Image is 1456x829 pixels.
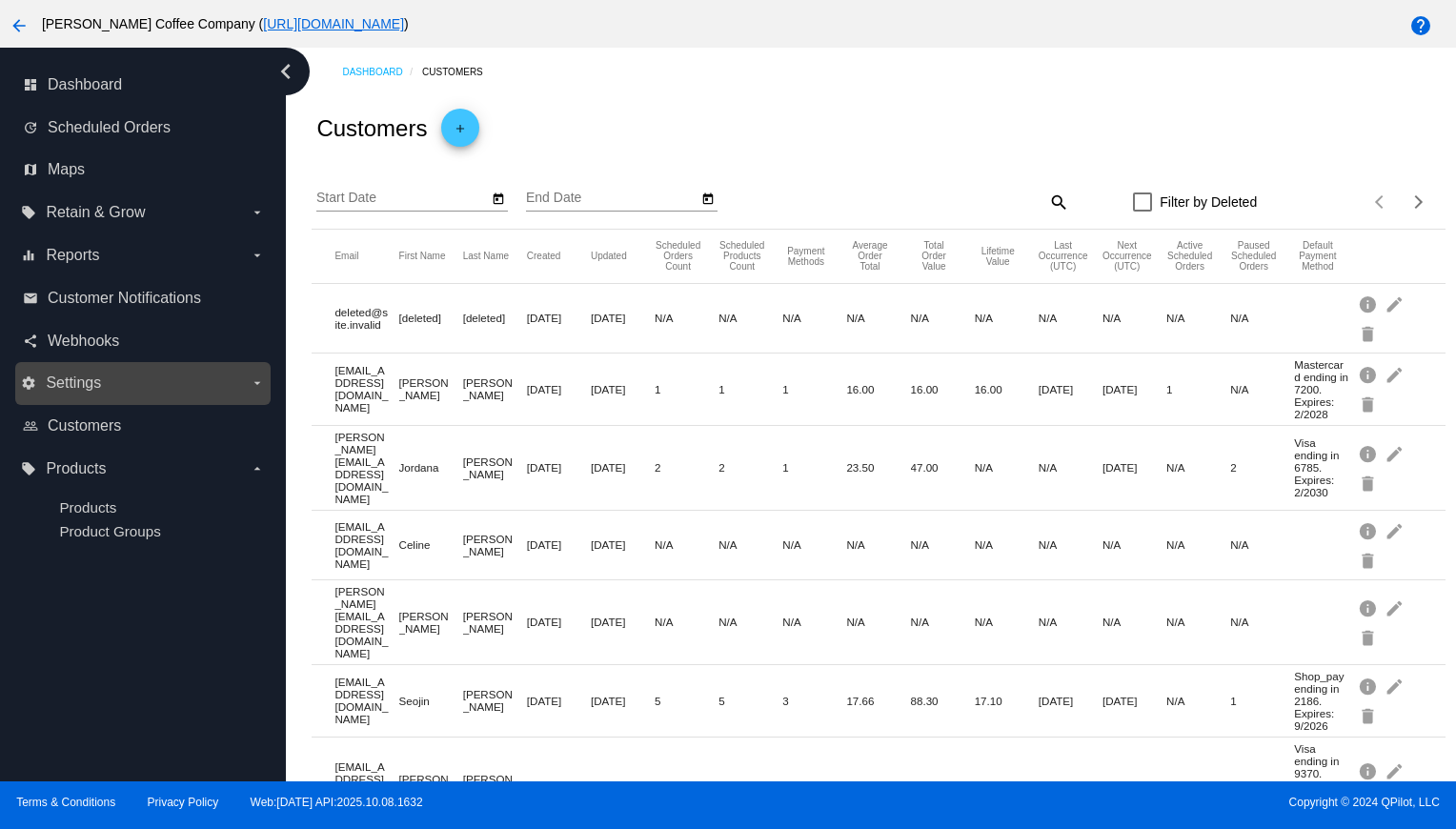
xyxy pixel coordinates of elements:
mat-icon: arrow_back [8,14,30,37]
mat-cell: [DATE] [591,456,655,478]
a: Terms & Conditions [16,796,115,809]
mat-cell: Shop_pay ending in 2186. Expires: 9/2026 [1294,665,1358,737]
button: Change sorting for NextScheduledOrderOccurrenceUtc [1102,240,1152,272]
a: map Maps [23,154,265,185]
span: Products [46,460,106,477]
span: Copyright © 2024 QPilot, LLC [744,796,1440,809]
mat-cell: Visa ending in 6785. Expires: 2/2030 [1294,432,1358,503]
mat-cell: [DATE] [591,611,655,633]
button: Change sorting for LastScheduledOrderOccurrenceUtc [1039,240,1088,272]
mat-cell: 16.00 [975,378,1039,400]
span: Webhooks [48,333,119,350]
mat-icon: edit [1385,593,1407,622]
mat-cell: [DATE] [527,690,591,712]
mat-cell: N/A [655,611,718,633]
mat-cell: deleted@site.invalid [334,301,398,335]
mat-cell: N/A [782,611,846,633]
mat-cell: 1 [655,378,718,400]
mat-icon: edit [1385,756,1407,785]
span: Scheduled Orders [48,119,171,136]
mat-cell: [PERSON_NAME] [399,768,463,802]
button: Previous page [1362,183,1400,221]
mat-cell: [PERSON_NAME] [463,451,527,485]
mat-icon: delete [1358,468,1381,497]
mat-icon: edit [1385,516,1407,545]
button: Change sorting for CreatedUtc [527,251,561,262]
mat-cell: 1 [782,378,846,400]
span: Customer Notifications [48,290,201,307]
mat-cell: 17.10 [975,690,1039,712]
mat-cell: [PERSON_NAME] [463,528,527,562]
i: dashboard [23,77,38,92]
i: update [23,120,38,135]
mat-cell: N/A [1039,775,1102,797]
span: Retain & Grow [46,204,145,221]
mat-icon: delete [1358,700,1381,730]
mat-cell: N/A [975,307,1039,329]
mat-cell: N/A [1166,775,1230,797]
mat-cell: N/A [1230,307,1294,329]
button: Change sorting for TotalScheduledOrdersCount [655,240,701,272]
mat-cell: 15.00 [911,775,975,797]
button: Next page [1400,183,1438,221]
mat-cell: [PERSON_NAME] [399,372,463,406]
mat-cell: [PERSON_NAME][EMAIL_ADDRESS][DOMAIN_NAME] [334,426,398,510]
mat-cell: N/A [1230,611,1294,633]
i: arrow_drop_down [250,461,265,476]
mat-cell: 2 [718,456,782,478]
mat-cell: N/A [1166,611,1230,633]
mat-cell: N/A [1230,534,1294,556]
mat-cell: [EMAIL_ADDRESS][DOMAIN_NAME] [334,516,398,575]
mat-cell: 16.00 [911,378,975,400]
mat-cell: N/A [975,456,1039,478]
mat-cell: 1 [1230,690,1294,712]
mat-icon: info [1358,593,1381,622]
i: local_offer [21,205,36,220]
mat-cell: [DATE] [1102,775,1166,797]
mat-cell: N/A [1102,611,1166,633]
i: share [23,334,38,349]
mat-cell: 2 [655,456,718,478]
mat-cell: N/A [911,534,975,556]
button: Change sorting for FirstName [399,251,446,262]
mat-cell: 1 [782,775,846,797]
mat-cell: [deleted] [463,307,527,329]
mat-icon: info [1358,289,1381,318]
mat-cell: [deleted] [399,307,463,329]
mat-cell: Seojin [399,690,463,712]
a: dashboard Dashboard [23,70,265,100]
i: people_outline [23,418,38,434]
mat-cell: 15.00 [846,775,910,797]
mat-cell: 5 [655,690,718,712]
mat-cell: [DATE] [527,534,591,556]
a: people_outline Customers [23,411,265,441]
mat-icon: help [1409,14,1432,37]
a: Products [59,499,116,516]
i: chevron_left [271,56,301,87]
mat-cell: [PERSON_NAME][EMAIL_ADDRESS][DOMAIN_NAME] [334,580,398,664]
mat-cell: 1 [1230,775,1294,797]
mat-icon: delete [1358,318,1381,348]
button: Change sorting for TotalScheduledOrderValue [911,240,958,272]
mat-cell: N/A [911,307,975,329]
mat-cell: N/A [1166,690,1230,712]
mat-cell: 1 [718,775,782,797]
span: Settings [46,374,101,392]
button: Change sorting for ScheduledOrderLTV [975,246,1021,267]
mat-cell: Mastercard ending in 7200. Expires: 2/2028 [1294,354,1358,425]
a: email Customer Notifications [23,283,265,313]
span: Dashboard [48,76,122,93]
i: arrow_drop_down [250,248,265,263]
mat-icon: edit [1385,359,1407,389]
a: Web:[DATE] API:2025.10.08.1632 [251,796,423,809]
a: Customers [422,57,499,87]
a: [URL][DOMAIN_NAME] [263,16,404,31]
mat-cell: Jordana [399,456,463,478]
mat-cell: [DATE] [527,611,591,633]
mat-cell: N/A [1230,378,1294,400]
mat-cell: N/A [911,611,975,633]
mat-icon: delete [1358,545,1381,575]
mat-cell: 1 [1166,378,1230,400]
mat-cell: [PERSON_NAME] [463,768,527,802]
mat-icon: edit [1385,671,1407,700]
